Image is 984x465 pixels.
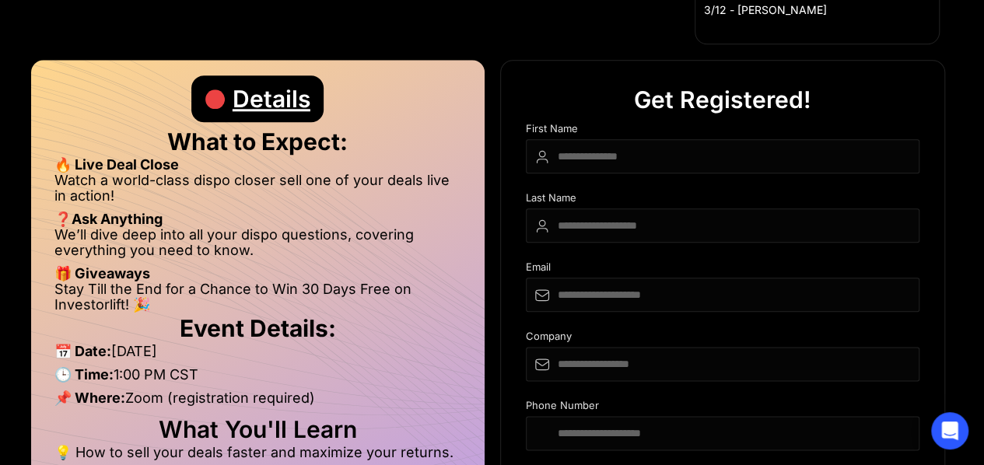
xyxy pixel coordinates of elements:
[54,390,125,406] strong: 📌 Where:
[54,227,461,266] li: We’ll dive deep into all your dispo questions, covering everything you need to know.
[54,265,150,281] strong: 🎁 Giveaways
[233,75,310,122] div: Details
[54,344,461,367] li: [DATE]
[180,314,336,342] strong: Event Details:
[526,400,920,416] div: Phone Number
[634,76,811,123] div: Get Registered!
[54,367,461,390] li: 1:00 PM CST
[54,211,163,227] strong: ❓Ask Anything
[54,156,179,173] strong: 🔥 Live Deal Close
[54,390,461,414] li: Zoom (registration required)
[931,412,968,449] div: Open Intercom Messenger
[54,421,461,437] h2: What You'll Learn
[54,366,114,383] strong: 🕒 Time:
[54,173,461,212] li: Watch a world-class dispo closer sell one of your deals live in action!
[526,261,920,278] div: Email
[526,123,920,139] div: First Name
[54,281,461,313] li: Stay Till the End for a Chance to Win 30 Days Free on Investorlift! 🎉
[167,128,348,156] strong: What to Expect:
[526,192,920,208] div: Last Name
[54,343,111,359] strong: 📅 Date:
[526,330,920,347] div: Company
